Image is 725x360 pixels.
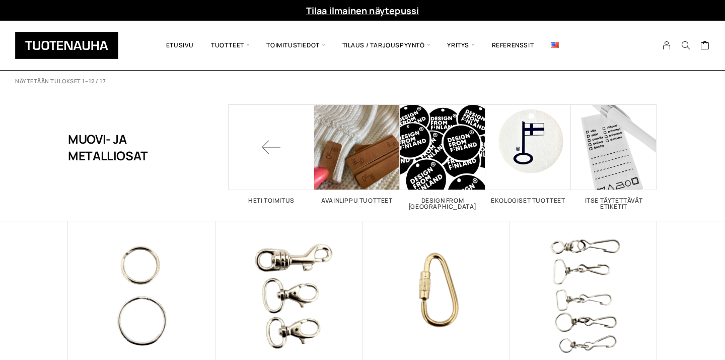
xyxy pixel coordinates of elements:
button: Search [676,41,695,50]
h1: Muovi- ja metalliosat [68,104,178,190]
h2: Heti toimitus [229,198,314,204]
a: Visit product category Design From Finland [400,104,485,210]
a: Visit product category Itse täytettävät etiketit [571,104,657,210]
h2: Itse täytettävät etiketit [571,198,657,210]
h2: Avainlippu tuotteet [314,198,400,204]
img: Tuotenauha Oy [15,32,118,59]
a: Visit product category Avainlippu tuotteet [314,104,400,204]
a: Heti toimitus [229,104,314,204]
span: Toimitustiedot [258,28,333,63]
span: Tuotteet [202,28,258,63]
a: Cart [700,40,710,52]
img: English [551,42,559,48]
span: Tilaus / Tarjouspyyntö [334,28,439,63]
a: Referenssit [483,28,543,63]
h2: Ekologiset tuotteet [485,198,571,204]
p: Näytetään tulokset 1–12 / 17 [15,78,106,85]
a: Etusivu [158,28,202,63]
span: Yritys [439,28,483,63]
h2: Design From [GEOGRAPHIC_DATA] [400,198,485,210]
a: Tilaa ilmainen näytepussi [306,5,419,17]
a: Visit product category Ekologiset tuotteet [485,104,571,204]
a: My Account [657,41,677,50]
